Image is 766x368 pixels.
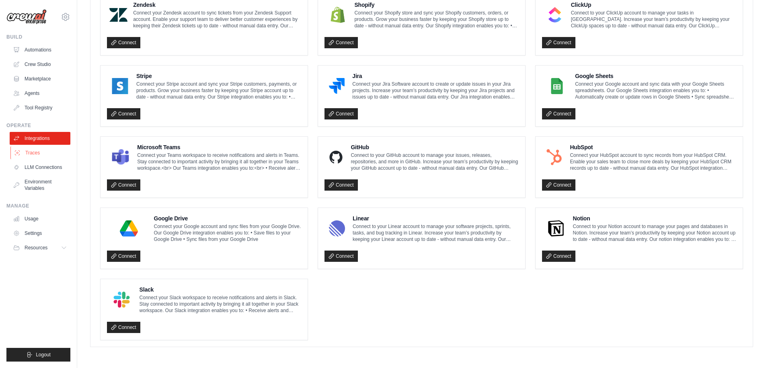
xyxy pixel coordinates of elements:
[353,214,519,222] h4: Linear
[10,241,70,254] button: Resources
[10,43,70,56] a: Automations
[107,37,140,48] a: Connect
[542,251,575,262] a: Connect
[351,143,519,151] h4: GitHub
[137,152,301,171] p: Connect your Teams workspace to receive notifications and alerts in Teams. Stay connected to impo...
[109,292,134,308] img: Slack Logo
[544,149,564,165] img: HubSpot Logo
[327,7,349,23] img: Shopify Logo
[573,214,737,222] h4: Notion
[327,220,347,236] img: Linear Logo
[10,146,71,159] a: Traces
[573,223,737,243] p: Connect to your Notion account to manage your pages and databases in Notion. Increase your team’s...
[6,348,70,362] button: Logout
[6,203,70,209] div: Manage
[109,149,131,165] img: Microsoft Teams Logo
[542,37,575,48] a: Connect
[36,352,51,358] span: Logout
[324,108,358,119] a: Connect
[542,179,575,191] a: Connect
[324,251,358,262] a: Connect
[327,149,345,165] img: GitHub Logo
[6,122,70,129] div: Operate
[133,10,301,29] p: Connect your Zendesk account to sync tickets from your Zendesk Support account. Enable your suppo...
[571,1,736,9] h4: ClickUp
[10,58,70,71] a: Crew Studio
[107,108,140,119] a: Connect
[570,143,736,151] h4: HubSpot
[137,143,301,151] h4: Microsoft Teams
[324,179,358,191] a: Connect
[544,7,565,23] img: ClickUp Logo
[10,212,70,225] a: Usage
[575,81,736,100] p: Connect your Google account and sync data with your Google Sheets spreadsheets. Our Google Sheets...
[107,179,140,191] a: Connect
[544,220,567,236] img: Notion Logo
[324,37,358,48] a: Connect
[154,214,302,222] h4: Google Drive
[109,220,148,236] img: Google Drive Logo
[140,294,301,314] p: Connect your Slack workspace to receive notifications and alerts in Slack. Stay connected to impo...
[136,72,301,80] h4: Stripe
[154,223,302,243] p: Connect your Google account and sync files from your Google Drive. Our Google Drive integration e...
[10,101,70,114] a: Tool Registry
[352,81,519,100] p: Connect your Jira Software account to create or update issues in your Jira projects. Increase you...
[10,72,70,85] a: Marketplace
[354,10,519,29] p: Connect your Shopify store and sync your Shopify customers, orders, or products. Grow your busine...
[136,81,301,100] p: Connect your Stripe account and sync your Stripe customers, payments, or products. Grow your busi...
[544,78,569,94] img: Google Sheets Logo
[352,72,519,80] h4: Jira
[109,78,131,94] img: Stripe Logo
[107,251,140,262] a: Connect
[10,161,70,174] a: LLM Connections
[10,175,70,195] a: Environment Variables
[10,132,70,145] a: Integrations
[354,1,519,9] h4: Shopify
[25,245,47,251] span: Resources
[10,227,70,240] a: Settings
[353,223,519,243] p: Connect to your Linear account to manage your software projects, sprints, tasks, and bug tracking...
[575,72,736,80] h4: Google Sheets
[109,7,127,23] img: Zendesk Logo
[571,10,736,29] p: Connect to your ClickUp account to manage your tasks in [GEOGRAPHIC_DATA]. Increase your team’s p...
[6,9,47,25] img: Logo
[542,108,575,119] a: Connect
[140,286,301,294] h4: Slack
[10,87,70,100] a: Agents
[107,322,140,333] a: Connect
[327,78,347,94] img: Jira Logo
[351,152,519,171] p: Connect to your GitHub account to manage your issues, releases, repositories, and more in GitHub....
[133,1,301,9] h4: Zendesk
[570,152,736,171] p: Connect your HubSpot account to sync records from your HubSpot CRM. Enable your sales team to clo...
[6,34,70,40] div: Build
